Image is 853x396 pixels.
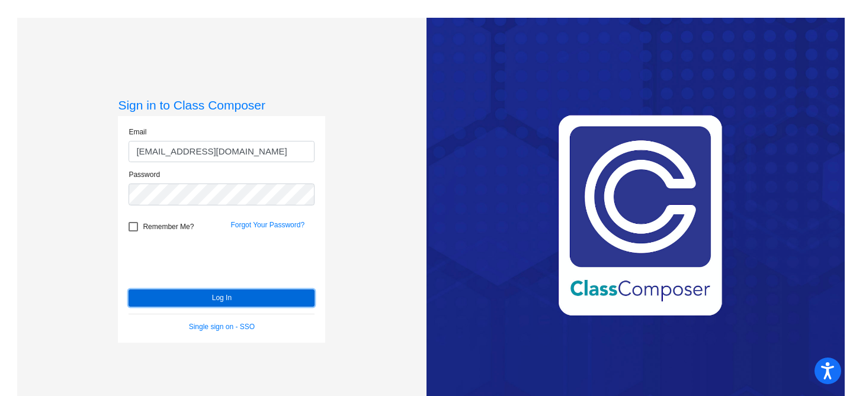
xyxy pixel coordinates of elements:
[129,237,309,284] iframe: reCAPTCHA
[189,323,255,331] a: Single sign on - SSO
[118,98,325,112] h3: Sign in to Class Composer
[129,289,315,307] button: Log In
[143,220,194,234] span: Remember Me?
[230,221,304,229] a: Forgot Your Password?
[129,127,146,137] label: Email
[129,169,160,180] label: Password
